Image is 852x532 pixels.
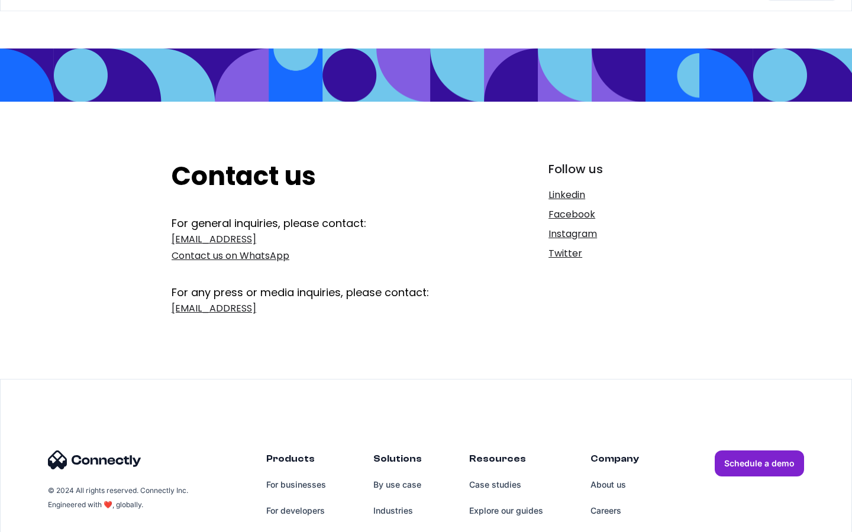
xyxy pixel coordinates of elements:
div: © 2024 All rights reserved. Connectly Inc. Engineered with ❤️, globally. [48,484,190,512]
a: Case studies [469,472,543,498]
form: Get In Touch Form [172,216,472,320]
div: Resources [469,450,543,472]
a: Instagram [548,226,680,242]
a: For developers [266,498,326,524]
div: Company [590,450,639,472]
a: [EMAIL_ADDRESS]Contact us on WhatsApp [172,231,472,264]
a: Schedule a demo [715,450,804,476]
a: Facebook [548,206,680,223]
a: Linkedin [548,187,680,203]
h2: Contact us [172,161,472,192]
div: Follow us [548,161,680,177]
ul: Language list [24,511,71,528]
div: For any press or media inquiries, please contact: [172,267,472,300]
div: For general inquiries, please contact: [172,216,472,231]
img: Connectly Logo [48,450,141,469]
div: Products [266,450,326,472]
a: Twitter [548,245,680,262]
a: For businesses [266,472,326,498]
a: [EMAIL_ADDRESS] [172,300,472,317]
a: By use case [373,472,422,498]
a: Industries [373,498,422,524]
a: Careers [590,498,639,524]
a: About us [590,472,639,498]
div: Solutions [373,450,422,472]
aside: Language selected: English [12,511,71,528]
a: Explore our guides [469,498,543,524]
